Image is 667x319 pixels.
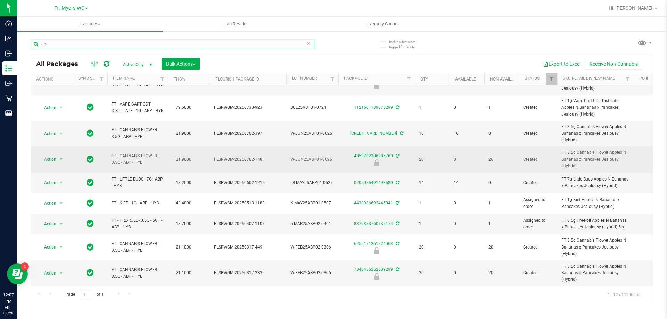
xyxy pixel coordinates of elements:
[354,201,393,205] a: 4438986692445041
[57,242,66,252] span: select
[112,267,164,280] span: FT - CANNABIS FLOWER - 3.5G - ABP - HYB
[337,273,416,280] div: Newly Received
[215,21,257,27] span: Lab Results
[354,241,393,246] a: 6255171261724063
[59,289,109,300] span: Page of 1
[172,268,195,278] span: 21.1000
[87,178,94,187] span: In Sync
[419,220,445,227] span: 1
[525,76,540,81] a: Status
[36,77,70,82] div: Actions
[399,131,403,136] span: Sync from Compliance System
[419,130,445,137] span: 16
[17,17,163,31] a: Inventory
[214,156,282,163] span: FLSRWGM-20250702-148
[215,77,259,82] a: Flourish Package ID
[5,20,12,27] inline-svg: Dashboard
[561,196,629,210] span: FT 1g Kief Apples N Bananas x Pancakes Jealousy (Hybrid)
[57,219,66,229] span: select
[80,289,92,300] input: 1
[5,50,12,57] inline-svg: Inbound
[403,73,415,85] a: Filter
[622,73,634,85] a: Filter
[561,124,629,144] span: FT 3.5g Cannabis Flower Apples N Bananas x Pancakes Jealousy (Hybrid)
[57,268,66,278] span: select
[112,176,164,189] span: FT - LITTLE BUDS - 7G - ABP - HYB
[162,58,200,70] button: Bulk Actions
[57,178,66,187] span: select
[5,35,12,42] inline-svg: Analytics
[112,127,164,140] span: FT - CANNABIS FLOWER - 3.5G - ABP - HYB
[395,201,399,205] span: Sync from Compliance System
[488,244,515,251] span: 20
[357,21,408,27] span: Inventory Counts
[57,129,66,138] span: select
[112,153,164,166] span: FT - CANNABIS FLOWER - 3.5G - ABP - HYB
[87,77,94,86] span: In Sync
[561,263,629,283] span: FT 3.5g Cannabis Flower Apples N Bananas x Pancakes Jealousy (Hybrid)
[3,292,14,311] p: 12:07 PM EDT
[306,39,311,48] span: Clear
[561,149,629,169] span: FT 3.5g Cannabis Flower Apples N Bananas x Pancakes Jealousy (Hybrid)
[354,267,393,272] a: 7340486252639299
[395,241,399,246] span: Sync from Compliance System
[57,199,66,208] span: select
[395,221,399,226] span: Sync from Compliance System
[7,263,28,284] iframe: Resource center
[87,242,94,252] span: In Sync
[163,17,309,31] a: Lab Results
[454,104,480,111] span: 0
[419,244,445,251] span: 20
[174,77,185,82] a: THC%
[523,217,553,230] span: Assigned to order
[157,73,168,85] a: Filter
[112,217,164,230] span: FT - PRE-ROLL - 0.5G - 5CT - ABP - HYB
[354,153,393,158] a: 4853702306285763
[354,105,393,110] a: 1121501139675299
[87,268,94,278] span: In Sync
[290,130,334,137] span: W-JUN25ABP01-0625
[87,219,94,228] span: In Sync
[38,219,57,229] span: Action
[454,179,480,186] span: 14
[292,76,317,81] a: Lot Number
[454,270,480,276] span: 0
[455,77,476,82] a: Available
[454,200,480,207] span: 0
[354,221,393,226] a: 8370388760735174
[488,200,515,207] span: 1
[419,179,445,186] span: 14
[96,73,107,85] a: Filter
[87,128,94,138] span: In Sync
[54,5,84,11] span: Ft. Myers WC
[38,178,57,187] span: Action
[419,156,445,163] span: 20
[214,270,282,276] span: FLSRWGM-20250317-333
[420,77,428,82] a: Qty
[214,200,282,207] span: FLSRWGM-20250513-1183
[290,270,334,276] span: W-FEB25ABP02-0306
[112,101,164,114] span: FT - VAPE CART CDT DISTILLATE - 1G - ABP - HYB
[38,268,57,278] span: Action
[17,21,163,27] span: Inventory
[419,200,445,207] span: 1
[454,244,480,251] span: 0
[488,156,515,163] span: 20
[395,267,399,272] span: Sync from Compliance System
[172,102,195,112] span: 79.6000
[350,131,397,136] a: [CREDIT_CARD_NUMBER]
[87,154,94,164] span: In Sync
[395,153,399,158] span: Sync from Compliance System
[488,270,515,276] span: 20
[172,178,195,188] span: 18.2000
[31,39,314,49] input: Search Package ID, Item Name, SKU, Lot or Part Number...
[309,17,455,31] a: Inventory Counts
[38,129,57,138] span: Action
[488,104,515,111] span: 1
[290,156,334,163] span: W-JUN25ABP01-0625
[395,105,399,110] span: Sync from Compliance System
[290,220,334,227] span: 5-MAR25ABP02-0401
[454,156,480,163] span: 0
[87,198,94,208] span: In Sync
